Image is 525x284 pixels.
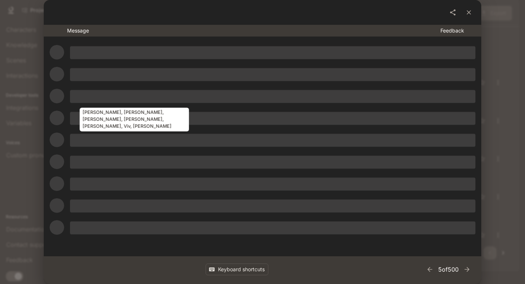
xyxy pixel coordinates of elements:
button: share [446,6,459,19]
p: Feedback [440,27,475,34]
button: close [462,6,475,19]
p: 5 of 500 [438,265,459,274]
button: Keyboard shortcuts [206,264,268,276]
p: Message [67,27,440,34]
div: [PERSON_NAME], [PERSON_NAME], [PERSON_NAME], [PERSON_NAME], [PERSON_NAME], Viv, [PERSON_NAME] [80,108,189,131]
